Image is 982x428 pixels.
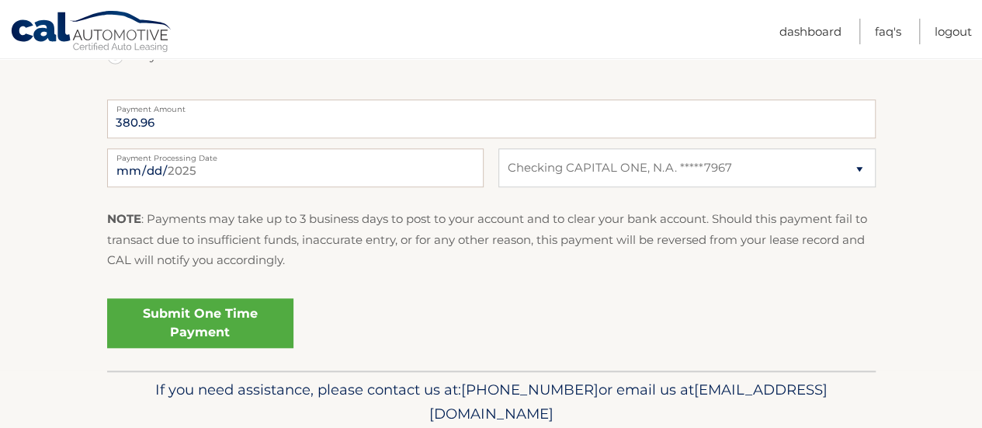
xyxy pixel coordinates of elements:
label: Payment Amount [107,99,876,112]
input: Payment Amount [107,99,876,138]
p: : Payments may take up to 3 business days to post to your account and to clear your bank account.... [107,209,876,270]
span: [PHONE_NUMBER] [461,381,599,398]
a: Logout [935,19,972,44]
a: Cal Automotive [10,10,173,55]
a: Submit One Time Payment [107,298,293,348]
a: Dashboard [779,19,841,44]
input: Payment Date [107,148,484,187]
strong: NOTE [107,211,141,226]
a: FAQ's [875,19,901,44]
p: If you need assistance, please contact us at: or email us at [117,378,866,427]
label: Payment Processing Date [107,148,484,161]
